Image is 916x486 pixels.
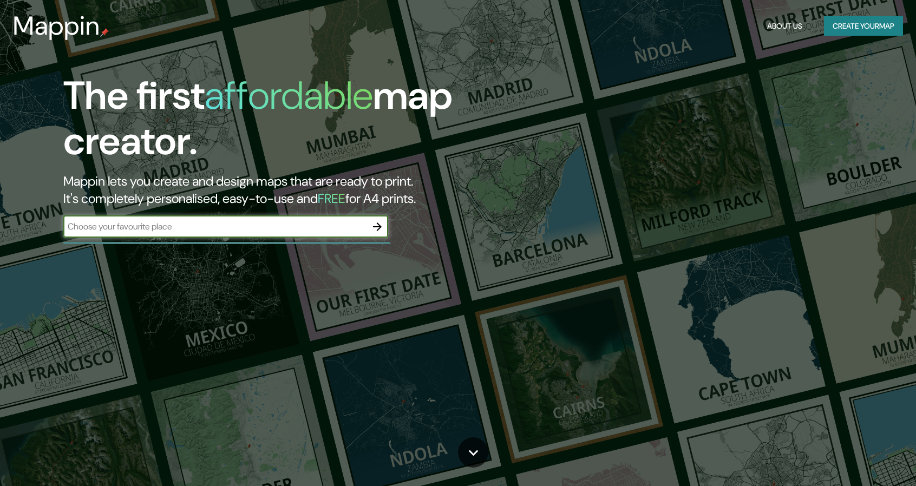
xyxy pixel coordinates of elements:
button: Create yourmap [824,16,903,36]
h5: FREE [318,190,345,207]
h1: affordable [205,70,373,121]
h1: The first map creator. [63,73,521,173]
h3: Mappin [13,11,100,41]
img: mappin-pin [100,28,109,37]
h2: Mappin lets you create and design maps that are ready to print. It's completely personalised, eas... [63,173,521,207]
button: About Us [763,16,807,36]
input: Choose your favourite place [63,220,367,233]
